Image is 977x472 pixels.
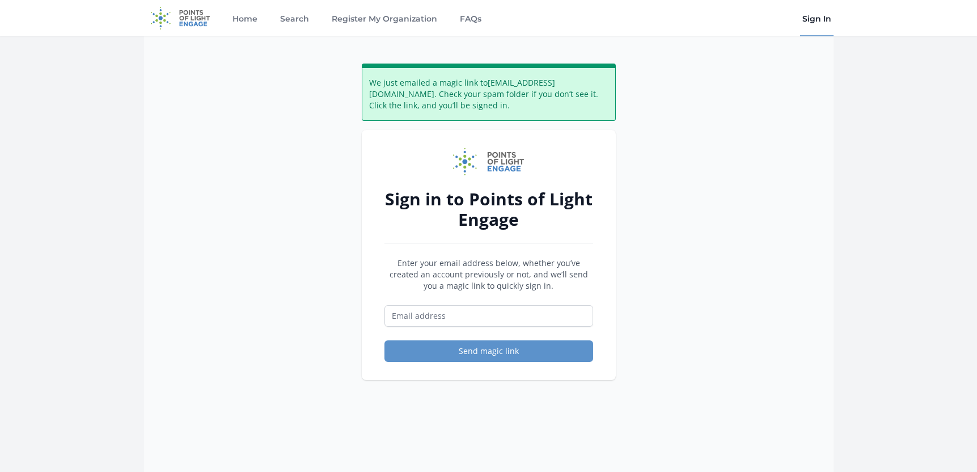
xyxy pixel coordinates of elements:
[362,64,616,121] div: We just emailed a magic link to [EMAIL_ADDRESS][DOMAIN_NAME] . Check your spam folder if you don’...
[453,148,525,175] img: Points of Light Engage logo
[384,189,593,230] h2: Sign in to Points of Light Engage
[384,340,593,362] button: Send magic link
[384,305,593,327] input: Email address
[384,258,593,292] p: Enter your email address below, whether you’ve created an account previously or not, and we’ll se...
